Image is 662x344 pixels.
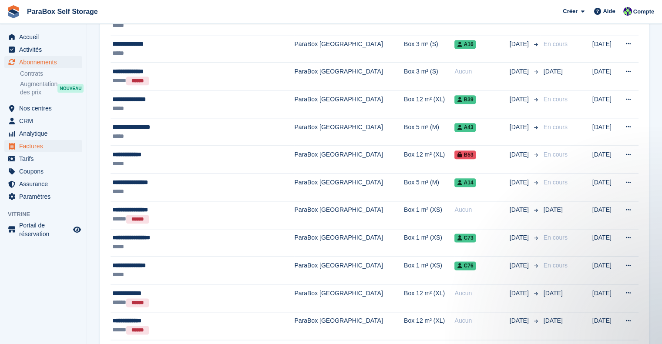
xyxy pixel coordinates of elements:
[19,43,71,56] span: Activités
[19,140,71,152] span: Factures
[592,174,616,201] td: [DATE]
[294,284,404,312] td: ParaBox [GEOGRAPHIC_DATA]
[19,190,71,203] span: Paramètres
[510,316,531,325] span: [DATE]
[623,7,632,16] img: Tess Bédat
[544,96,568,103] span: En cours
[592,146,616,174] td: [DATE]
[19,165,71,177] span: Coupons
[454,150,476,159] span: B53
[454,123,476,132] span: A43
[4,221,82,238] a: menu
[454,40,476,49] span: A16
[404,146,455,174] td: Box 12 m² (XL)
[19,31,71,43] span: Accueil
[4,178,82,190] a: menu
[4,43,82,56] a: menu
[510,123,531,132] span: [DATE]
[510,40,531,49] span: [DATE]
[19,221,71,238] span: Portail de réservation
[4,190,82,203] a: menu
[592,118,616,146] td: [DATE]
[4,56,82,68] a: menu
[454,95,476,104] span: B39
[4,31,82,43] a: menu
[294,201,404,229] td: ParaBox [GEOGRAPHIC_DATA]
[294,257,404,284] td: ParaBox [GEOGRAPHIC_DATA]
[4,153,82,165] a: menu
[57,84,84,93] div: NOUVEAU
[7,5,20,18] img: stora-icon-8386f47178a22dfd0bd8f6a31ec36ba5ce8667c1dd55bd0f319d3a0aa187defe.svg
[294,229,404,257] td: ParaBox [GEOGRAPHIC_DATA]
[592,35,616,63] td: [DATE]
[294,312,404,340] td: ParaBox [GEOGRAPHIC_DATA]
[19,56,71,68] span: Abonnements
[404,35,455,63] td: Box 3 m² (S)
[294,35,404,63] td: ParaBox [GEOGRAPHIC_DATA]
[454,205,509,214] div: Aucun
[544,40,568,47] span: En cours
[454,67,509,76] div: Aucun
[510,233,531,242] span: [DATE]
[72,224,82,235] a: Boutique d'aperçu
[544,68,563,75] span: [DATE]
[510,205,531,214] span: [DATE]
[294,146,404,174] td: ParaBox [GEOGRAPHIC_DATA]
[544,206,563,213] span: [DATE]
[592,90,616,118] td: [DATE]
[544,290,563,297] span: [DATE]
[454,234,476,242] span: C73
[20,70,82,78] a: Contrats
[592,63,616,90] td: [DATE]
[19,115,71,127] span: CRM
[19,153,71,165] span: Tarifs
[24,4,101,19] a: ParaBox Self Storage
[19,102,71,114] span: Nos centres
[294,63,404,90] td: ParaBox [GEOGRAPHIC_DATA]
[592,229,616,257] td: [DATE]
[294,90,404,118] td: ParaBox [GEOGRAPHIC_DATA]
[510,150,531,159] span: [DATE]
[592,284,616,312] td: [DATE]
[404,312,455,340] td: Box 12 m² (XL)
[4,102,82,114] a: menu
[454,289,509,298] div: Aucun
[8,210,87,219] span: Vitrine
[4,165,82,177] a: menu
[510,95,531,104] span: [DATE]
[592,312,616,340] td: [DATE]
[544,234,568,241] span: En cours
[510,67,531,76] span: [DATE]
[294,174,404,201] td: ParaBox [GEOGRAPHIC_DATA]
[510,178,531,187] span: [DATE]
[454,178,476,187] span: A14
[404,118,455,146] td: Box 5 m² (M)
[544,317,563,324] span: [DATE]
[294,118,404,146] td: ParaBox [GEOGRAPHIC_DATA]
[592,201,616,229] td: [DATE]
[404,284,455,312] td: Box 12 m² (XL)
[603,7,615,16] span: Aide
[544,262,568,269] span: En cours
[404,257,455,284] td: Box 1 m² (XS)
[544,151,568,158] span: En cours
[404,229,455,257] td: Box 1 m² (XS)
[510,261,531,270] span: [DATE]
[544,124,568,130] span: En cours
[454,261,476,270] span: C76
[563,7,578,16] span: Créer
[4,115,82,127] a: menu
[4,127,82,140] a: menu
[404,63,455,90] td: Box 3 m² (S)
[510,289,531,298] span: [DATE]
[4,140,82,152] a: menu
[592,257,616,284] td: [DATE]
[404,201,455,229] td: Box 1 m² (XS)
[404,174,455,201] td: Box 5 m² (M)
[19,178,71,190] span: Assurance
[404,90,455,118] td: Box 12 m² (XL)
[454,316,509,325] div: Aucun
[633,7,654,16] span: Compte
[544,179,568,186] span: En cours
[20,80,57,97] span: Augmentation des prix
